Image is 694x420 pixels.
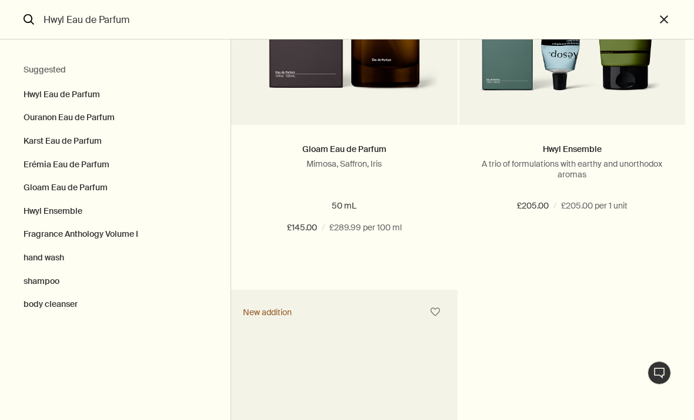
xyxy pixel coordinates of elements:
[517,199,549,213] span: £205.00
[329,221,402,235] span: £289.99 per 100 ml
[24,63,207,77] h2: Suggested
[425,302,446,323] button: Save to cabinet
[648,361,671,385] button: Live Assistance
[249,158,439,169] p: Mimosa, Saffron, Iris
[477,158,668,180] p: A trio of formulations with earthy and unorthodox aromas
[302,144,386,154] a: Gloam Eau de Parfum
[287,221,317,235] span: £145.00
[553,199,556,213] span: /
[543,144,602,154] a: Hwyl Ensemble
[322,221,325,235] span: /
[243,307,292,318] div: New addition
[561,199,628,213] span: £205.00 per 1 unit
